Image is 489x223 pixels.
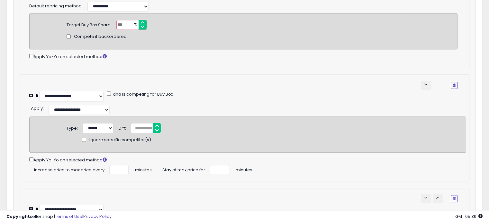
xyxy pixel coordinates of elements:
div: : [31,103,44,112]
div: seller snap | | [6,214,112,220]
div: Apply Yo-Yo on selected method [29,53,457,60]
div: Type: [67,123,78,132]
a: Privacy Policy [83,213,112,219]
span: keyboard_arrow_up [435,195,441,201]
span: and is competing for Buy Box [112,91,173,97]
i: Remove Condition [453,197,456,201]
button: keyboard_arrow_down [421,81,431,90]
button: keyboard_arrow_up [433,194,443,203]
strong: Copyright [6,213,30,219]
div: Apply Yo-Yo on selected method [29,156,466,163]
span: % [130,20,140,30]
a: Terms of Use [55,213,82,219]
span: minutes. [236,165,253,173]
button: keyboard_arrow_down [421,194,431,203]
label: Default repricing method: [29,3,83,9]
span: keyboard_arrow_down [423,81,429,88]
span: Stay at max price for [162,165,205,173]
span: 2025-10-7 05:36 GMT [455,213,483,219]
span: keyboard_arrow_down [423,195,429,201]
span: Ignore specific competitor(s) [89,137,151,143]
span: Apply [31,105,43,111]
i: Remove Condition [453,83,456,87]
span: Increase price to max price every [34,165,104,173]
span: minutes. [135,165,153,173]
span: Compete if backordered [74,34,127,40]
div: Diff: [119,123,126,132]
div: Target Buy Box Share: [67,20,112,28]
